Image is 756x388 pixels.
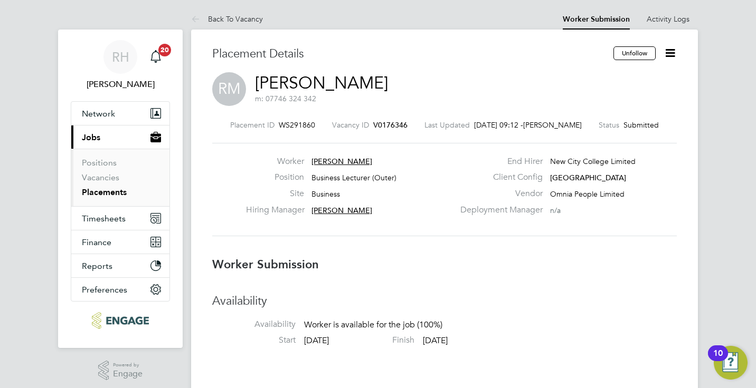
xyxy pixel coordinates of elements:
b: Worker Submission [212,257,319,271]
button: Finance [71,230,169,254]
label: Start [212,335,296,346]
button: Reports [71,254,169,277]
button: Jobs [71,125,169,149]
label: Finish [331,335,414,346]
a: Back To Vacancy [191,14,263,24]
a: Go to home page [71,312,170,329]
span: Powered by [113,361,143,370]
img: ncclondon-logo-retina.png [92,312,148,329]
span: Omnia People Limited [550,189,625,199]
div: Jobs [71,149,169,206]
span: Finance [82,237,111,247]
span: [PERSON_NAME] [311,157,372,166]
span: Submitted [623,120,659,130]
span: WS291860 [279,120,315,130]
span: m: 07746 324 342 [255,94,316,103]
a: RH[PERSON_NAME] [71,40,170,91]
span: Preferences [82,285,127,295]
label: Status [599,120,619,130]
span: Worker is available for the job (100%) [304,319,442,330]
h3: Placement Details [212,46,606,62]
label: Position [246,172,304,183]
button: Network [71,102,169,125]
a: Activity Logs [647,14,689,24]
span: Network [82,109,115,119]
span: New City College Limited [550,157,636,166]
div: 10 [713,353,723,367]
span: Business Lecturer (Outer) [311,173,396,182]
span: [DATE] [304,335,329,346]
span: Reports [82,261,112,271]
label: Client Config [454,172,543,183]
span: RH [112,50,129,64]
button: Unfollow [613,46,656,60]
nav: Main navigation [58,30,183,348]
a: Placements [82,187,127,197]
label: Placement ID [230,120,275,130]
span: Business [311,189,340,199]
span: 20 [158,44,171,56]
span: n/a [550,206,561,215]
label: Last Updated [424,120,470,130]
span: Engage [113,370,143,379]
span: RM [212,72,246,106]
button: Preferences [71,278,169,301]
label: Worker [246,156,304,167]
h3: Availability [212,294,677,309]
label: Site [246,188,304,199]
a: Positions [82,158,117,168]
span: [PERSON_NAME] [311,206,372,215]
span: Timesheets [82,214,126,224]
a: Worker Submission [563,15,630,24]
a: 20 [145,40,166,74]
label: End Hirer [454,156,543,167]
button: Open Resource Center, 10 new notifications [714,346,748,380]
span: [DATE] 09:12 - [474,120,523,130]
span: [GEOGRAPHIC_DATA] [550,173,626,182]
label: Vendor [454,188,543,199]
label: Deployment Manager [454,205,543,216]
span: [PERSON_NAME] [523,120,582,130]
span: Jobs [82,132,100,142]
span: V0176346 [373,120,408,130]
button: Timesheets [71,207,169,230]
a: [PERSON_NAME] [255,73,388,93]
span: Rufena Haque [71,78,170,91]
span: [DATE] [423,335,448,346]
a: Vacancies [82,172,119,182]
label: Availability [212,319,296,330]
a: Powered byEngage [98,361,143,381]
label: Hiring Manager [246,205,304,216]
label: Vacancy ID [332,120,369,130]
